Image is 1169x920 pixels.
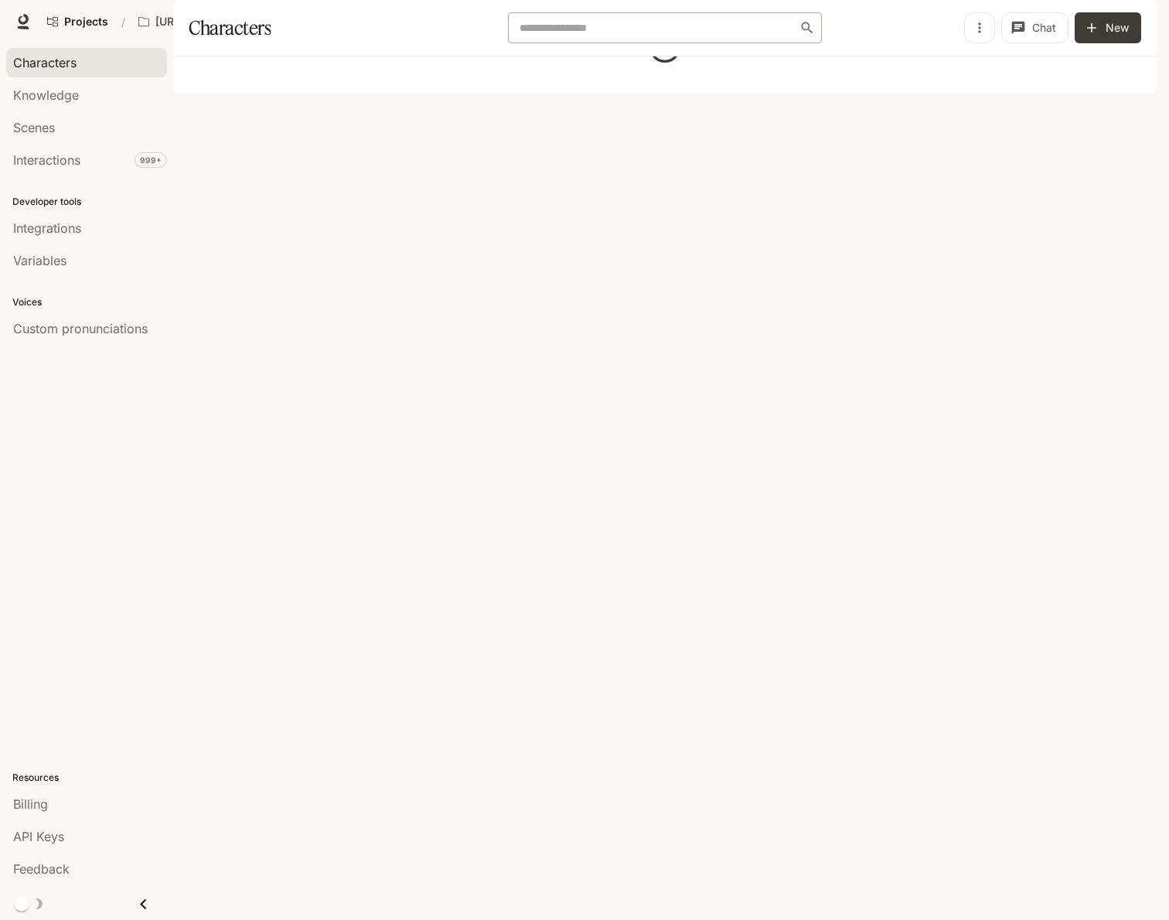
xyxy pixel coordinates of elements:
a: Go to projects [40,6,115,37]
button: Chat [1001,12,1068,43]
p: [URL] Characters [155,15,242,29]
h1: Characters [189,12,271,43]
span: Projects [64,15,108,29]
div: / [115,14,131,30]
button: Open workspace menu [131,6,266,37]
button: New [1075,12,1141,43]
